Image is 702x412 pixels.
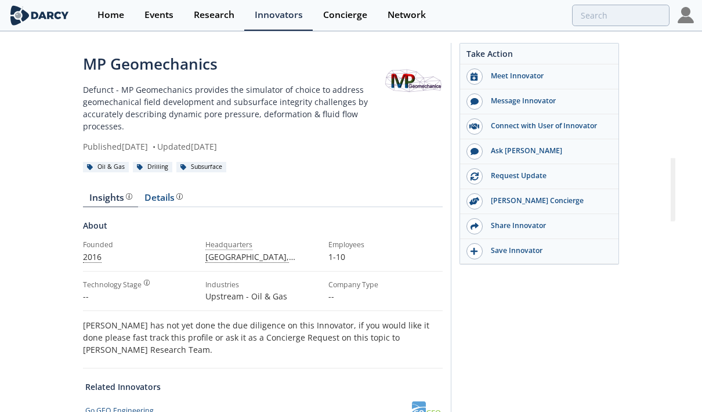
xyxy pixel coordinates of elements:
div: [PERSON_NAME] Concierge [483,196,613,206]
div: Home [97,10,124,20]
a: Related Innovators [85,381,161,393]
input: Advanced Search [572,5,670,26]
img: information.svg [144,280,150,286]
div: Industries [205,280,320,290]
p: 1-10 [328,251,443,263]
iframe: chat widget [671,158,702,226]
p: [PERSON_NAME] has not yet done the due diligence on this Innovator, if you would like it done ple... [83,319,443,356]
img: information.svg [126,193,132,200]
p: -- [328,290,443,302]
div: Message Innovator [483,96,613,106]
div: Oil & Gas [83,162,129,172]
div: Insights [89,193,132,203]
div: Founded [83,240,197,250]
div: Request Update [483,171,613,181]
div: Take Action [460,48,618,64]
p: Defunct - MP Geomechanics provides the simulator of choice to address geomechanical field develop... [83,84,385,132]
button: Save Innovator [460,239,618,264]
div: Employees [328,240,443,250]
img: Profile [678,7,694,23]
div: MP Geomechanics [83,53,385,75]
a: Details [138,193,189,207]
a: Insights [83,193,138,207]
span: • [150,141,157,152]
span: Upstream - Oil & Gas [205,291,287,302]
div: Details [144,193,183,203]
div: Events [144,10,173,20]
div: Concierge [323,10,367,20]
img: information.svg [176,193,183,200]
div: Subsurface [176,162,226,172]
div: Meet Innovator [483,71,613,81]
div: Share Innovator [483,221,613,231]
div: -- [83,290,197,302]
div: Drilling [133,162,172,172]
img: logo-wide.svg [8,5,71,26]
div: Company Type [328,280,443,290]
div: Save Innovator [483,245,613,256]
div: Published [DATE] Updated [DATE] [83,140,385,153]
div: Network [388,10,426,20]
div: Technology Stage [83,280,142,290]
div: Research [194,10,234,20]
div: About [83,219,443,240]
div: Connect with User of Innovator [483,121,613,131]
div: Innovators [255,10,303,20]
chrome_annotation: [GEOGRAPHIC_DATA], [GEOGRAPHIC_DATA] [205,251,289,275]
div: Ask [PERSON_NAME] [483,146,613,156]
